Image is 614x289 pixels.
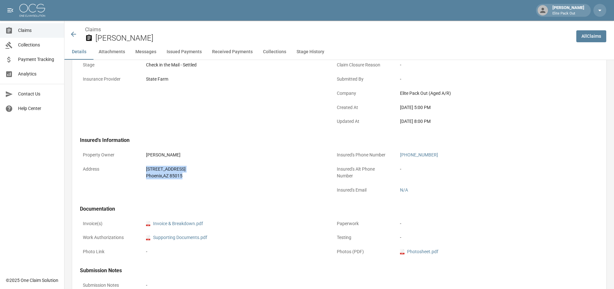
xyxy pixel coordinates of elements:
p: Property Owner [80,149,138,161]
div: anchor tabs [64,44,614,60]
div: - [400,234,577,241]
p: Insurance Provider [80,73,138,85]
button: Attachments [93,44,130,60]
button: Received Payments [207,44,258,60]
p: Testing [334,231,392,244]
a: AllClaims [576,30,606,42]
div: State Farm [146,76,323,83]
div: - [400,220,577,227]
a: pdfInvoice & Breakdown.pdf [146,220,203,227]
p: Insured's Email [334,184,392,196]
p: Claim Closure Reason [334,59,392,71]
h4: Insured's Information [80,137,580,144]
span: Contact Us [18,91,59,97]
div: [DATE] 5:00 PM [400,104,577,111]
p: Invoice(s) [80,217,138,230]
div: Phoenix , AZ 85015 [146,173,323,179]
a: N/A [400,187,408,193]
a: Claims [85,26,101,33]
div: [STREET_ADDRESS] [146,166,323,173]
p: Work Authorizations [80,231,138,244]
button: open drawer [4,4,17,17]
p: Stage [80,59,138,71]
h2: [PERSON_NAME] [95,34,571,43]
div: Elite Pack Out (Aged A/R) [400,90,577,97]
h4: Documentation [80,206,580,212]
p: Company [334,87,392,100]
p: Photos (PDF) [334,245,392,258]
a: pdfSupporting Documents.pdf [146,234,207,241]
div: Check in the Mail - Settled [146,62,323,68]
span: Collections [18,42,59,48]
div: - [400,166,577,173]
span: Analytics [18,71,59,77]
p: Submitted By [334,73,392,85]
nav: breadcrumb [85,26,571,34]
div: - [400,62,577,68]
button: Issued Payments [161,44,207,60]
span: Payment Tracking [18,56,59,63]
span: Claims [18,27,59,34]
h4: Submission Notes [80,267,580,274]
p: Insured's Alt Phone Number [334,163,392,182]
div: [PERSON_NAME] [146,152,323,158]
div: © 2025 One Claim Solution [6,277,58,284]
button: Collections [258,44,291,60]
p: Insured's Phone Number [334,149,392,161]
button: Messages [130,44,161,60]
button: Details [64,44,93,60]
a: pdfPhotosheet.pdf [400,248,438,255]
p: Updated At [334,115,392,128]
div: - [146,248,323,255]
p: Elite Pack Out [552,11,584,16]
img: ocs-logo-white-transparent.png [19,4,45,17]
div: - [400,76,577,83]
div: [PERSON_NAME] [550,5,587,16]
button: Stage History [291,44,329,60]
div: [DATE] 8:00 PM [400,118,577,125]
p: Created At [334,101,392,114]
div: - [146,282,577,289]
a: [PHONE_NUMBER] [400,152,438,157]
p: Photo Link [80,245,138,258]
p: Address [80,163,138,175]
p: Paperwork [334,217,392,230]
span: Help Center [18,105,59,112]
